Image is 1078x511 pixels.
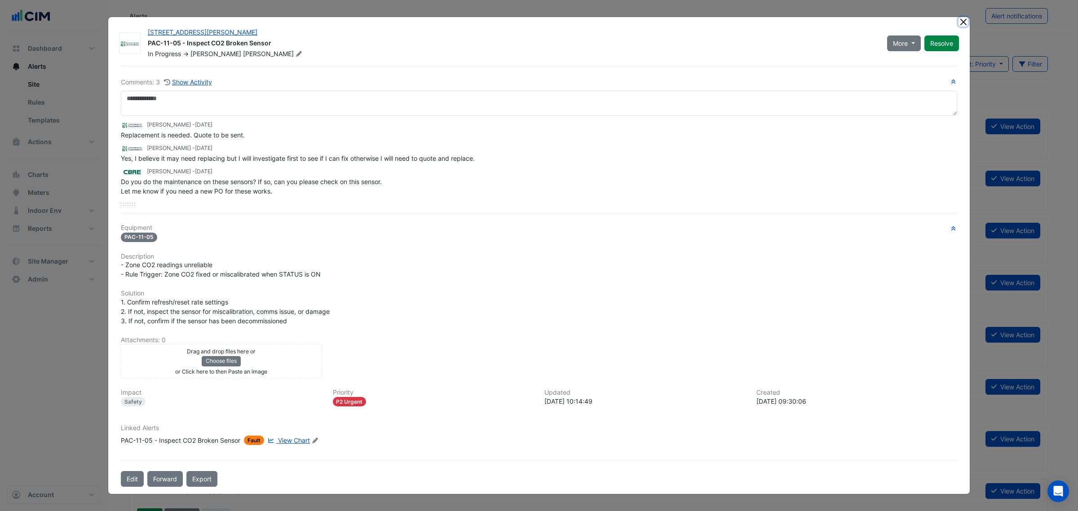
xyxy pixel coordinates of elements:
[121,77,212,87] div: Comments: 3
[183,50,189,57] span: ->
[175,368,267,375] small: or Click here to then Paste an image
[121,131,245,139] span: Replacement is needed. Quote to be sent.
[119,39,140,48] img: Environmental Automation
[186,471,217,487] a: Export
[756,389,958,396] h6: Created
[202,356,241,366] button: Choose files
[121,336,957,344] h6: Attachments: 0
[1047,480,1069,502] div: Open Intercom Messenger
[195,121,212,128] span: 2024-09-09 10:14:49
[195,145,212,151] span: 2024-08-14 09:34:01
[266,436,310,445] a: View Chart
[148,39,876,49] div: PAC-11-05 - Inspect CO2 Broken Sensor
[121,178,384,195] span: Do you do the maintenance on these sensors? If so, can you please check on this sensor. Let me kn...
[893,39,908,48] span: More
[121,389,322,396] h6: Impact
[333,397,367,406] div: P2 Urgent
[148,50,181,57] span: In Progress
[148,28,257,36] a: [STREET_ADDRESS][PERSON_NAME]
[147,167,212,176] small: [PERSON_NAME] -
[959,17,968,26] button: Close
[243,49,304,58] span: [PERSON_NAME]
[121,436,240,445] div: PAC-11-05 - Inspect CO2 Broken Sensor
[121,233,157,242] span: PAC-11-05
[887,35,921,51] button: More
[924,35,959,51] button: Resolve
[121,397,146,406] div: Safety
[121,471,144,487] button: Edit
[121,424,957,432] h6: Linked Alerts
[121,154,475,162] span: Yes, I believe it may need replacing but I will investigate first to see if I can fix otherwise I...
[756,396,958,406] div: [DATE] 09:30:06
[121,261,321,278] span: - Zone CO2 readings unreliable - Rule Trigger: Zone CO2 fixed or miscalibrated when STATUS is ON
[121,120,143,130] img: Environmental Automation
[312,437,318,444] fa-icon: Edit Linked Alerts
[121,253,957,260] h6: Description
[190,50,241,57] span: [PERSON_NAME]
[544,396,746,406] div: [DATE] 10:14:49
[121,224,957,232] h6: Equipment
[121,290,957,297] h6: Solution
[163,77,212,87] button: Show Activity
[333,389,534,396] h6: Priority
[121,298,330,325] span: 1. Confirm refresh/reset rate settings 2. If not, inspect the sensor for miscalibration, comms is...
[147,144,212,152] small: [PERSON_NAME] -
[147,471,183,487] button: Forward
[121,144,143,154] img: Environmental Automation
[244,436,264,445] span: Fault
[187,348,256,355] small: Drag and drop files here or
[544,389,746,396] h6: Updated
[121,167,143,177] img: CBRE Charter Hall
[147,121,212,129] small: [PERSON_NAME] -
[195,168,212,175] span: 2024-08-14 09:30:06
[278,436,310,444] span: View Chart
